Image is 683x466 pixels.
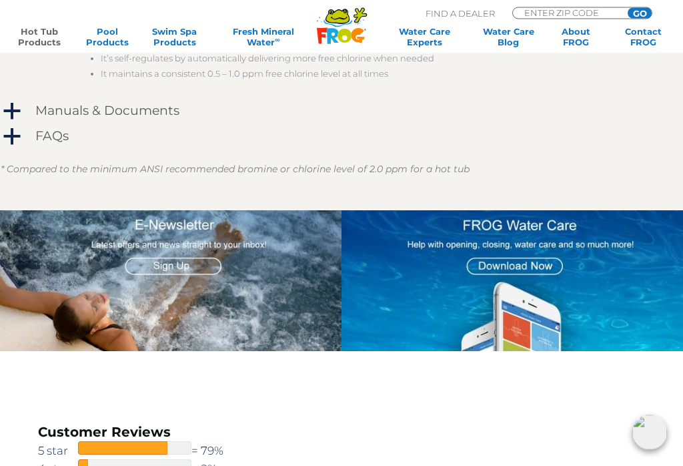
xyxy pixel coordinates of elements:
[275,36,279,43] sup: ∞
[38,442,240,460] a: 5 star= 79%
[216,26,311,47] a: Fresh MineralWater∞
[35,104,179,119] h4: Manuals & Documents
[2,102,22,122] span: a
[38,443,78,460] span: 5 star
[628,8,652,19] input: GO
[1,126,682,148] a: a FAQs
[632,415,667,450] img: openIcon
[523,8,613,17] input: Zip Code Form
[81,26,133,47] a: PoolProducts
[35,130,69,144] h4: FAQs
[482,26,535,47] a: Water CareBlog
[617,26,670,47] a: ContactFROG
[550,26,602,47] a: AboutFROG
[382,26,467,47] a: Water CareExperts
[1,164,470,176] em: * Compared to the minimum ANSI recommended bromine or chlorine level of 2.0 ppm for a hot tub
[1,101,682,122] a: a Manuals & Documents
[426,7,495,19] p: Find A Dealer
[101,51,649,67] li: It’s self-regulates by automatically delivering more free chlorine when needed
[13,26,66,47] a: Hot TubProducts
[341,211,683,353] img: App Graphic
[148,26,201,47] a: Swim SpaProducts
[2,128,22,148] span: a
[101,67,649,82] li: It maintains a consistent 0.5 – 1.0 ppm free chlorine level at all times
[38,423,240,442] h3: Customer Reviews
